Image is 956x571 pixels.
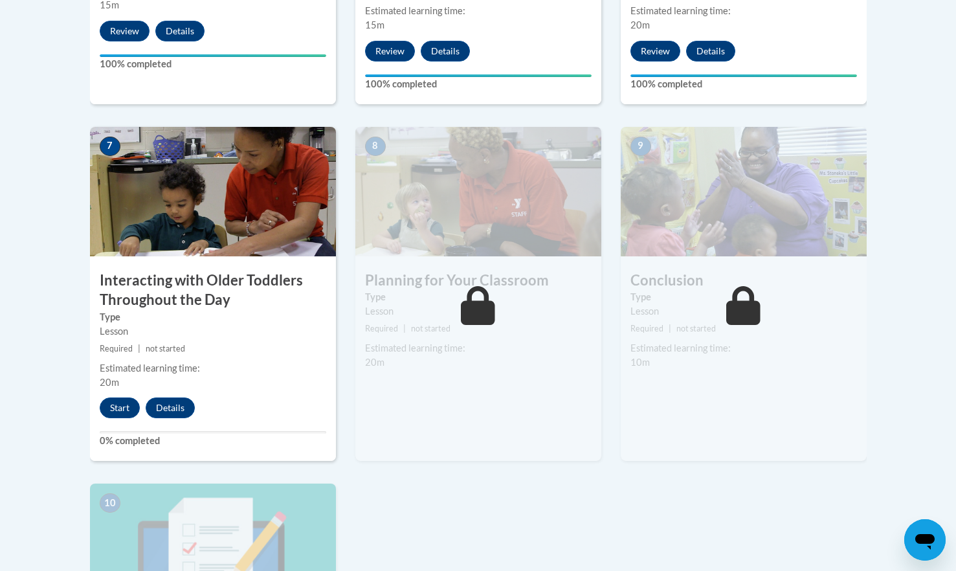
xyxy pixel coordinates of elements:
[630,357,650,368] span: 10m
[365,77,592,91] label: 100% completed
[630,137,651,156] span: 9
[365,304,592,319] div: Lesson
[100,493,120,513] span: 10
[155,21,205,41] button: Details
[90,127,336,256] img: Course Image
[146,397,195,418] button: Details
[630,324,663,333] span: Required
[676,324,716,333] span: not started
[100,57,326,71] label: 100% completed
[365,341,592,355] div: Estimated learning time:
[686,41,735,62] button: Details
[365,74,592,77] div: Your progress
[365,137,386,156] span: 8
[365,19,384,30] span: 15m
[100,344,133,353] span: Required
[365,41,415,62] button: Review
[621,271,867,291] h3: Conclusion
[146,344,185,353] span: not started
[621,127,867,256] img: Course Image
[90,271,336,311] h3: Interacting with Older Toddlers Throughout the Day
[411,324,450,333] span: not started
[669,324,671,333] span: |
[100,397,140,418] button: Start
[100,324,326,339] div: Lesson
[365,357,384,368] span: 20m
[365,4,592,18] div: Estimated learning time:
[355,127,601,256] img: Course Image
[630,19,650,30] span: 20m
[403,324,406,333] span: |
[630,341,857,355] div: Estimated learning time:
[630,74,857,77] div: Your progress
[138,344,140,353] span: |
[630,290,857,304] label: Type
[630,304,857,319] div: Lesson
[100,361,326,375] div: Estimated learning time:
[421,41,470,62] button: Details
[100,137,120,156] span: 7
[630,77,857,91] label: 100% completed
[100,310,326,324] label: Type
[100,54,326,57] div: Your progress
[100,377,119,388] span: 20m
[365,324,398,333] span: Required
[630,41,680,62] button: Review
[630,4,857,18] div: Estimated learning time:
[355,271,601,291] h3: Planning for Your Classroom
[904,519,946,561] iframe: Button to launch messaging window
[100,434,326,448] label: 0% completed
[365,290,592,304] label: Type
[100,21,150,41] button: Review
